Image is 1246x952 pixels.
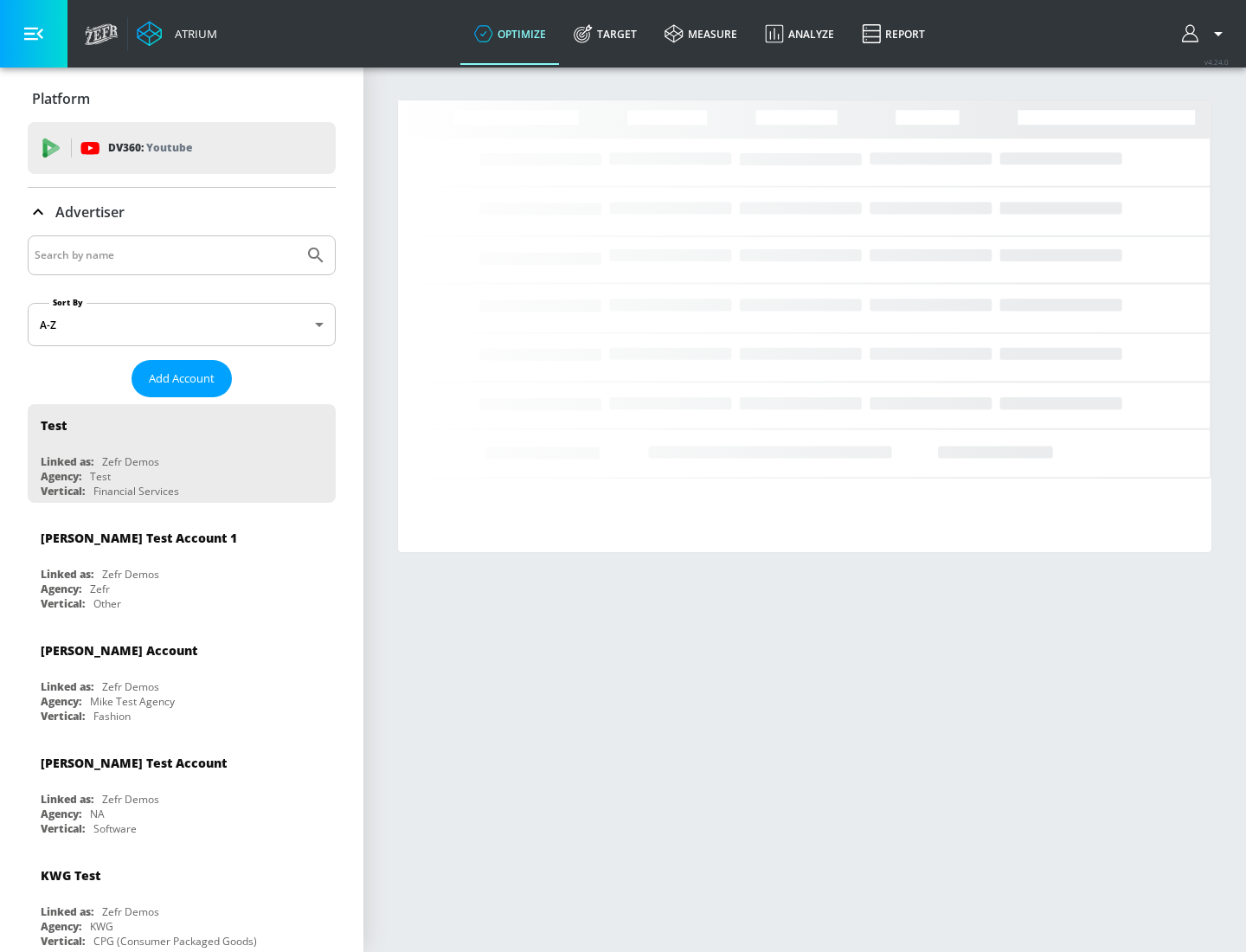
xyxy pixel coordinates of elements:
div: Agency: [41,582,81,596]
div: Zefr [90,582,110,596]
div: Zefr Demos [102,904,159,919]
div: Fashion [93,709,131,724]
div: Software [93,821,137,836]
div: Other [93,596,121,611]
div: Vertical: [41,709,85,724]
div: Zefr Demos [102,792,159,807]
p: Youtube [146,138,192,157]
div: TestLinked as:Zefr DemosAgency:TestVertical:Financial Services [28,404,336,503]
div: NA [90,807,105,821]
div: Linked as: [41,792,93,807]
div: Test [41,417,67,434]
div: [PERSON_NAME] Account [41,642,197,659]
div: [PERSON_NAME] Test Account 1Linked as:Zefr DemosAgency:ZefrVertical:Other [28,517,336,615]
a: Analyze [751,3,848,65]
div: Vertical: [41,934,85,949]
div: Linked as: [41,679,93,694]
div: Atrium [168,26,217,42]
div: Zefr Demos [102,679,159,694]
div: Vertical: [41,596,85,611]
div: Mike Test Agency [90,694,175,709]
input: Search by name [35,244,297,267]
div: [PERSON_NAME] Test AccountLinked as:Zefr DemosAgency:NAVertical:Software [28,742,336,840]
div: Platform [28,74,336,123]
div: Vertical: [41,821,85,836]
label: Sort By [49,297,87,308]
div: CPG (Consumer Packaged Goods) [93,934,257,949]
div: [PERSON_NAME] AccountLinked as:Zefr DemosAgency:Mike Test AgencyVertical:Fashion [28,629,336,728]
div: KWG Test [41,867,100,884]
div: DV360: Youtube [28,122,336,174]
p: DV360: [108,138,192,158]
div: Advertiser [28,188,336,236]
div: Test [90,469,111,484]
a: Report [848,3,939,65]
a: optimize [460,3,560,65]
a: Target [560,3,651,65]
span: v 4.24.0 [1204,57,1229,67]
div: Linked as: [41,567,93,582]
p: Platform [32,89,90,108]
div: [PERSON_NAME] Test Account [41,755,227,771]
div: Zefr Demos [102,454,159,469]
div: Agency: [41,694,81,709]
p: Advertiser [55,203,125,222]
div: Agency: [41,807,81,821]
div: A-Z [28,303,336,346]
span: Add Account [149,369,215,389]
div: Financial Services [93,484,179,499]
button: Add Account [132,360,232,397]
div: Linked as: [41,454,93,469]
a: measure [651,3,751,65]
div: KWG [90,919,113,934]
div: [PERSON_NAME] Test Account 1 [41,530,237,546]
div: Vertical: [41,484,85,499]
div: Linked as: [41,904,93,919]
div: Agency: [41,469,81,484]
a: Atrium [137,21,217,47]
div: Agency: [41,919,81,934]
div: Zefr Demos [102,567,159,582]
